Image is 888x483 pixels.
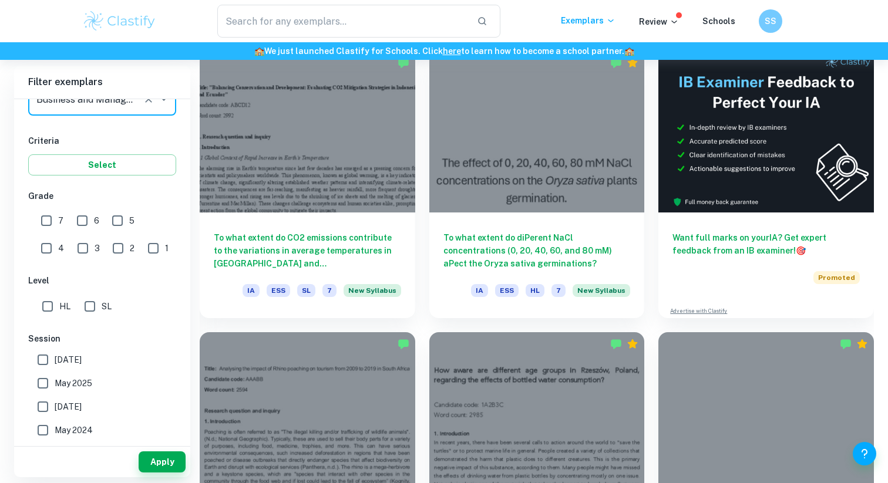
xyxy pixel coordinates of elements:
div: Premium [627,57,638,69]
h6: To what extent do diPerent NaCl concentrations (0, 20, 40, 60, and 80 mM) aPect the Oryza sativa ... [443,231,631,270]
span: 3 [95,242,100,255]
button: Open [156,91,172,107]
h6: Filter exemplars [14,66,190,99]
button: SS [759,9,782,33]
h6: To what extent do CO2 emissions contribute to the variations in average temperatures in [GEOGRAPH... [214,231,401,270]
a: To what extent do CO2 emissions contribute to the variations in average temperatures in [GEOGRAPH... [200,51,415,318]
span: [DATE] [55,353,82,366]
span: 7 [322,284,337,297]
a: Schools [702,16,735,26]
span: 5 [129,214,134,227]
span: New Syllabus [344,284,401,297]
h6: Grade [28,190,176,202]
span: ESS [267,284,290,297]
h6: SS [764,15,778,28]
span: 🎯 [796,246,806,255]
a: here [443,46,461,56]
img: Clastify logo [82,9,157,33]
img: Marked [840,338,852,350]
h6: Want full marks on your IA ? Get expert feedback from an IB examiner! [672,231,860,257]
button: Apply [139,451,186,472]
p: Exemplars [561,14,615,27]
div: Premium [627,338,638,350]
span: IA [471,284,488,297]
div: Premium [856,338,868,350]
span: 7 [58,214,63,227]
span: HL [526,284,544,297]
img: Marked [610,338,622,350]
h6: We just launched Clastify for Schools. Click to learn how to become a school partner. [2,45,886,58]
input: Search for any exemplars... [217,5,467,38]
span: SL [297,284,315,297]
img: Marked [610,57,622,69]
span: 🏫 [624,46,634,56]
p: Review [639,15,679,28]
span: 🏫 [254,46,264,56]
div: Starting from the May 2026 session, the ESS IA requirements have changed. We created this exempla... [573,284,630,304]
div: Starting from the May 2026 session, the ESS IA requirements have changed. We created this exempla... [344,284,401,304]
img: Thumbnail [658,51,874,212]
a: Advertise with Clastify [670,307,727,315]
span: New Syllabus [573,284,630,297]
a: To what extent do diPerent NaCl concentrations (0, 20, 40, 60, and 80 mM) aPect the Oryza sativa ... [429,51,645,318]
span: 2 [130,242,134,255]
span: May 2024 [55,424,93,437]
button: Help and Feedback [853,442,876,465]
img: Marked [398,57,409,69]
span: 6 [94,214,99,227]
h6: Criteria [28,134,176,147]
h6: Level [28,274,176,287]
a: Want full marks on yourIA? Get expert feedback from an IB examiner!PromotedAdvertise with Clastify [658,51,874,318]
span: HL [59,300,70,313]
span: May 2025 [55,377,92,390]
button: Clear [140,91,157,107]
span: 4 [58,242,64,255]
span: SL [102,300,112,313]
h6: Session [28,332,176,345]
img: Marked [398,338,409,350]
span: ESS [495,284,519,297]
span: IA [243,284,260,297]
span: Promoted [813,271,860,284]
span: 7 [551,284,566,297]
button: Select [28,154,176,175]
span: [DATE] [55,400,82,413]
span: 1 [165,242,169,255]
